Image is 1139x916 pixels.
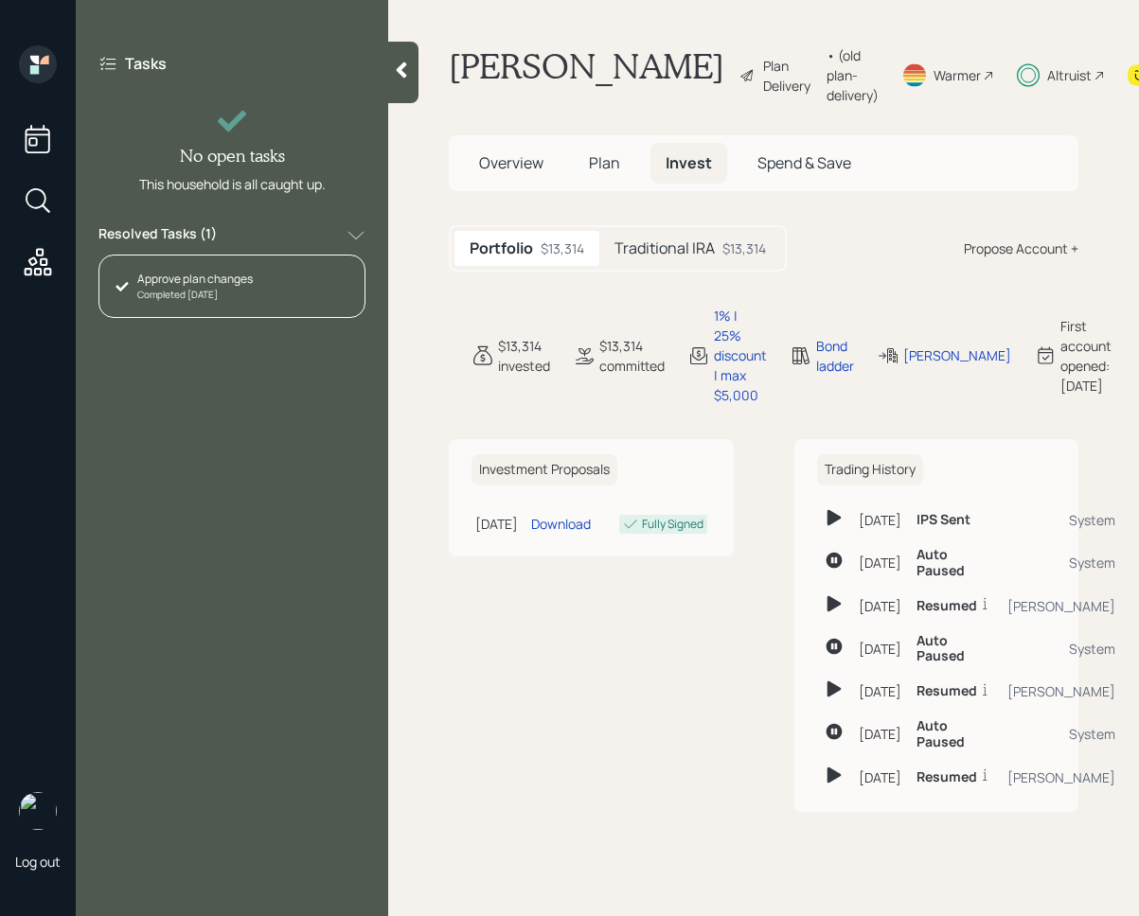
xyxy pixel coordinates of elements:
[470,239,533,257] h5: Portfolio
[859,767,901,787] div: [DATE]
[757,152,851,173] span: Spend & Save
[15,853,61,871] div: Log out
[139,174,326,194] div: This household is all caught up.
[964,238,1078,258] div: Propose Account +
[449,45,724,105] h1: [PERSON_NAME]
[137,288,253,302] div: Completed [DATE]
[137,271,253,288] div: Approve plan changes
[1007,510,1115,530] div: System
[816,336,854,376] div: Bond ladder
[722,238,766,258] div: $13,314
[1007,724,1115,744] div: System
[917,633,992,665] h6: Auto Paused
[827,45,879,105] div: • (old plan-delivery)
[714,306,767,405] div: 1% | 25% discount | max $5,000
[475,514,524,534] div: [DATE]
[817,454,923,485] h6: Trading History
[599,336,665,376] div: $13,314 committed
[125,53,167,74] label: Tasks
[903,345,1011,365] div: [PERSON_NAME]
[472,454,617,485] h6: Investment Proposals
[1007,681,1115,701] div: [PERSON_NAME]
[479,152,543,173] span: Overview
[1007,639,1115,659] div: System
[589,152,620,173] span: Plan
[917,547,992,579] h6: Auto Paused
[1007,553,1115,572] div: System
[917,769,977,785] h6: Resumed
[859,553,901,572] div: [DATE]
[859,639,901,659] div: [DATE]
[859,724,901,744] div: [DATE]
[1007,596,1115,616] div: [PERSON_NAME]
[917,512,970,528] h6: IPS Sent
[180,146,285,167] h4: No open tasks
[917,718,992,750] h6: Auto Paused
[642,516,703,533] div: Fully Signed
[763,56,817,96] div: Plan Delivery
[917,683,977,699] h6: Resumed
[1047,65,1092,85] div: Altruist
[98,224,217,247] label: Resolved Tasks ( 1 )
[531,514,591,534] div: Download
[934,65,981,85] div: Warmer
[541,238,584,258] div: $13,314
[666,152,712,173] span: Invest
[614,239,715,257] h5: Traditional IRA
[917,598,977,614] h6: Resumed
[859,596,901,616] div: [DATE]
[1007,767,1115,787] div: [PERSON_NAME]
[498,336,550,376] div: $13,314 invested
[1060,316,1112,396] div: First account opened: [DATE]
[859,681,901,701] div: [DATE]
[859,510,901,530] div: [DATE]
[19,792,57,830] img: retirable_logo.png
